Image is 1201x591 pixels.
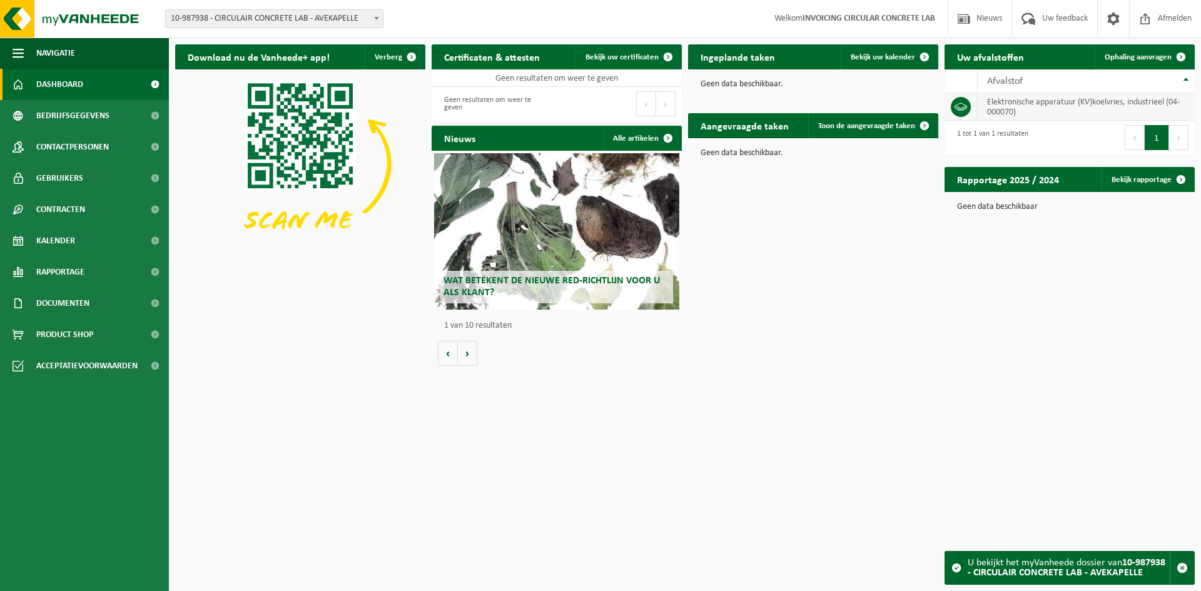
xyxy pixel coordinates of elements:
[1145,125,1169,150] button: 1
[36,256,84,288] span: Rapportage
[36,288,89,319] span: Documenten
[432,69,682,87] td: Geen resultaten om weer te geven
[432,44,552,69] h2: Certificaten & attesten
[166,10,383,28] span: 10-987938 - CIRCULAIR CONCRETE LAB - AVEKAPELLE
[978,93,1195,121] td: elektronische apparatuur (KV)koelvries, industrieel (04-000070)
[968,558,1165,578] strong: 10-987938 - CIRCULAIR CONCRETE LAB - AVEKAPELLE
[951,124,1028,151] div: 1 tot 1 van 1 resultaten
[175,69,425,257] img: Download de VHEPlus App
[688,113,801,138] h2: Aangevraagde taken
[36,163,83,194] span: Gebruikers
[851,53,915,61] span: Bekijk uw kalender
[375,53,402,61] span: Verberg
[945,44,1036,69] h2: Uw afvalstoffen
[818,122,915,130] span: Toon de aangevraagde taken
[443,276,660,298] span: Wat betekent de nieuwe RED-richtlijn voor u als klant?
[968,552,1170,584] div: U bekijkt het myVanheede dossier van
[803,14,935,23] strong: INVOICING CIRCULAR CONCRETE LAB
[575,44,681,69] a: Bekijk uw certificaten
[656,91,676,116] button: Next
[701,80,926,89] p: Geen data beschikbaar.
[585,53,659,61] span: Bekijk uw certificaten
[36,131,109,163] span: Contactpersonen
[1102,167,1193,192] a: Bekijk rapportage
[458,341,477,366] button: Volgende
[175,44,342,69] h2: Download nu de Vanheede+ app!
[1105,53,1172,61] span: Ophaling aanvragen
[636,91,656,116] button: Previous
[36,100,109,131] span: Bedrijfsgegevens
[165,9,383,28] span: 10-987938 - CIRCULAIR CONCRETE LAB - AVEKAPELLE
[1095,44,1193,69] a: Ophaling aanvragen
[36,319,93,350] span: Product Shop
[688,44,788,69] h2: Ingeplande taken
[432,126,488,150] h2: Nieuws
[1125,125,1145,150] button: Previous
[438,90,550,118] div: Geen resultaten om weer te geven
[603,126,681,151] a: Alle artikelen
[434,153,679,310] a: Wat betekent de nieuwe RED-richtlijn voor u als klant?
[365,44,424,69] button: Verberg
[808,113,937,138] a: Toon de aangevraagde taken
[841,44,937,69] a: Bekijk uw kalender
[36,38,75,69] span: Navigatie
[945,167,1072,191] h2: Rapportage 2025 / 2024
[701,149,926,158] p: Geen data beschikbaar.
[36,350,138,381] span: Acceptatievoorwaarden
[438,341,458,366] button: Vorige
[987,76,1023,86] span: Afvalstof
[957,203,1182,211] p: Geen data beschikbaar
[36,194,85,225] span: Contracten
[1169,125,1188,150] button: Next
[36,69,83,100] span: Dashboard
[444,321,676,330] p: 1 van 10 resultaten
[36,225,75,256] span: Kalender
